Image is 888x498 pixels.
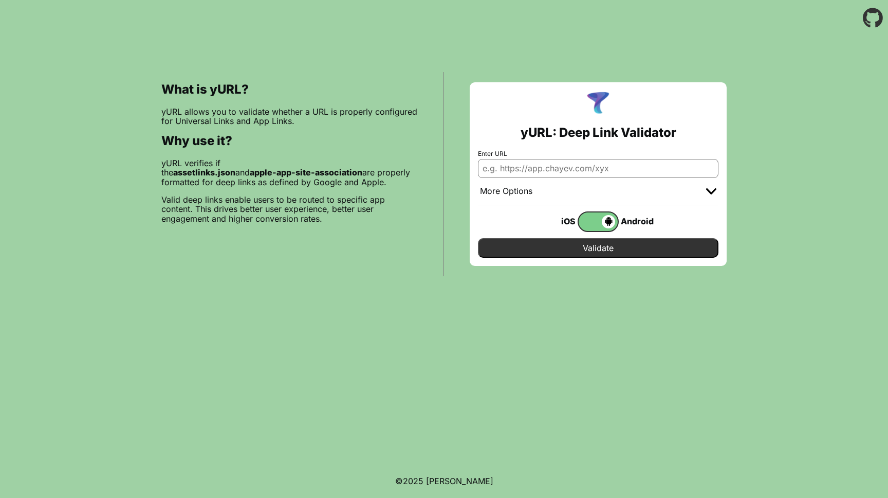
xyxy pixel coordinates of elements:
[161,82,418,97] h2: What is yURL?
[161,158,418,187] p: yURL verifies if the and are properly formatted for deep links as defined by Google and Apple.
[403,476,423,486] span: 2025
[706,188,716,194] img: chevron
[585,91,612,117] img: yURL Logo
[161,134,418,148] h2: Why use it?
[480,186,532,197] div: More Options
[619,215,660,228] div: Android
[536,215,578,228] div: iOS
[478,238,718,258] input: Validate
[250,167,362,177] b: apple-app-site-association
[478,159,718,177] input: e.g. https://app.chayev.com/xyx
[161,107,418,126] p: yURL allows you to validate whether a URL is properly configured for Universal Links and App Links.
[426,476,493,486] a: Michael Ibragimchayev's Personal Site
[478,150,718,157] label: Enter URL
[521,126,676,140] h2: yURL: Deep Link Validator
[395,464,493,498] footer: ©
[173,167,235,177] b: assetlinks.json
[161,195,418,223] p: Valid deep links enable users to be routed to specific app content. This drives better user exper...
